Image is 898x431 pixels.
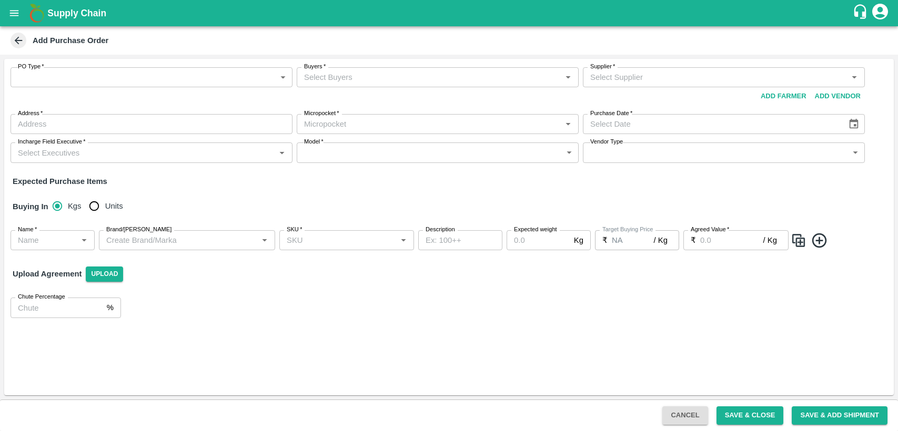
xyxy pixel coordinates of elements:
label: SKU [287,225,302,234]
strong: Expected Purchase Items [13,177,107,186]
div: buying_in [53,196,132,217]
input: Create Brand/Marka [102,233,255,247]
label: Agreed Value [691,225,729,234]
button: Cancel [662,406,708,425]
label: Buyers [304,63,326,71]
button: Open [397,233,410,247]
button: Open [77,233,91,247]
p: % [107,302,114,313]
button: Open [561,117,575,131]
div: customer-support [852,4,871,23]
input: Micropocket [300,117,558,131]
a: Supply Chain [47,6,852,20]
label: Incharge Field Executive [18,138,85,146]
h6: Buying In [8,196,53,218]
label: Name [18,225,37,234]
input: Select Executives [14,146,272,159]
button: Open [561,70,575,84]
input: Select Supplier [586,70,844,84]
label: Supplier [590,63,615,71]
p: ₹ [691,234,696,246]
button: Open [258,233,271,247]
button: Save & Close [717,406,784,425]
label: Brand/[PERSON_NAME] [106,225,171,234]
label: Chute Percentage [18,293,65,301]
p: Kg [574,234,583,246]
label: Description [426,225,455,234]
img: CloneIcon [791,232,806,249]
button: Open [275,146,289,159]
strong: Upload Agreement [13,270,82,278]
input: 0.0 [507,230,570,250]
img: logo [26,3,47,24]
input: 0.0 [700,230,763,250]
label: Model [304,138,324,146]
input: 0.0 [612,230,654,250]
input: Address [11,114,292,134]
b: Supply Chain [47,8,106,18]
div: account of current user [871,2,890,24]
input: SKU [282,233,393,247]
p: / Kg [763,234,777,246]
b: Add Purchase Order [33,36,108,45]
button: open drawer [2,1,26,25]
span: Units [105,200,123,212]
label: Expected weight [514,225,557,234]
p: ₹ [602,234,608,246]
p: / Kg [654,234,668,246]
label: Purchase Date [590,109,632,118]
label: Target Buying Price [602,225,653,234]
input: Name [14,233,74,247]
button: Add Vendor [811,87,865,106]
label: Micropocket [304,109,339,118]
button: Save & Add Shipment [792,406,887,425]
input: Chute [11,297,103,317]
label: PO Type [18,63,44,71]
span: Upload [86,266,123,282]
label: Address [18,109,43,118]
button: Add Farmer [756,87,811,106]
label: Vendor Type [590,138,623,146]
input: Select Date [583,114,840,134]
button: Choose date [844,114,864,134]
input: Select Buyers [300,70,558,84]
span: Kgs [68,200,82,212]
button: Open [847,70,861,84]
